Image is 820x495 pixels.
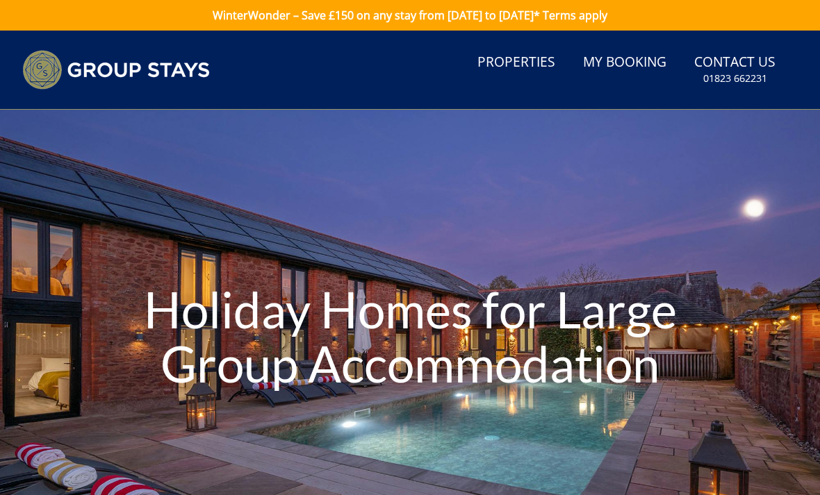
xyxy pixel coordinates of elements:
[703,72,767,85] small: 01823 662231
[22,50,210,90] img: Group Stays
[123,255,697,419] h1: Holiday Homes for Large Group Accommodation
[577,47,672,78] a: My Booking
[472,47,561,78] a: Properties
[689,47,781,92] a: Contact Us01823 662231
